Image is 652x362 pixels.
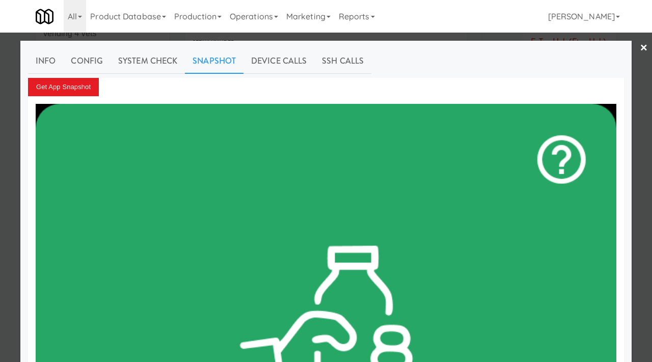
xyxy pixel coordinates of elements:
a: SSH Calls [314,48,371,74]
a: Snapshot [185,48,243,74]
a: Device Calls [243,48,314,74]
a: System Check [111,48,185,74]
button: Get App Snapshot [28,78,99,96]
img: Micromart [36,8,53,25]
a: × [640,33,648,64]
a: Info [28,48,63,74]
a: Config [63,48,111,74]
